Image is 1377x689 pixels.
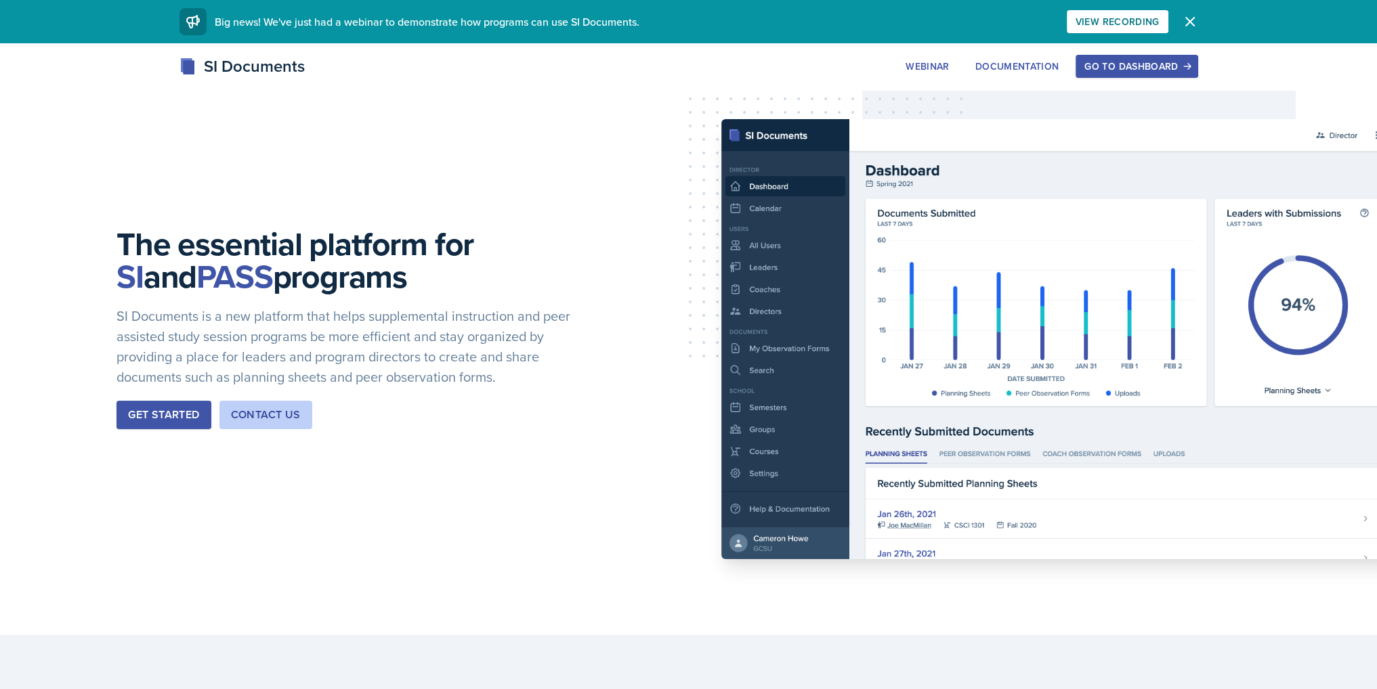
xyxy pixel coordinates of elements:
[1084,61,1189,72] div: Go to Dashboard
[128,407,199,423] div: Get Started
[975,61,1059,72] div: Documentation
[906,61,949,72] div: Webinar
[231,407,301,423] div: Contact Us
[116,401,211,429] button: Get Started
[1076,16,1160,27] div: View Recording
[179,54,305,79] div: SI Documents
[1067,10,1168,33] button: View Recording
[215,14,639,29] span: Big news! We've just had a webinar to demonstrate how programs can use SI Documents.
[219,401,312,429] button: Contact Us
[967,55,1068,78] button: Documentation
[1076,55,1198,78] button: Go to Dashboard
[897,55,958,78] button: Webinar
